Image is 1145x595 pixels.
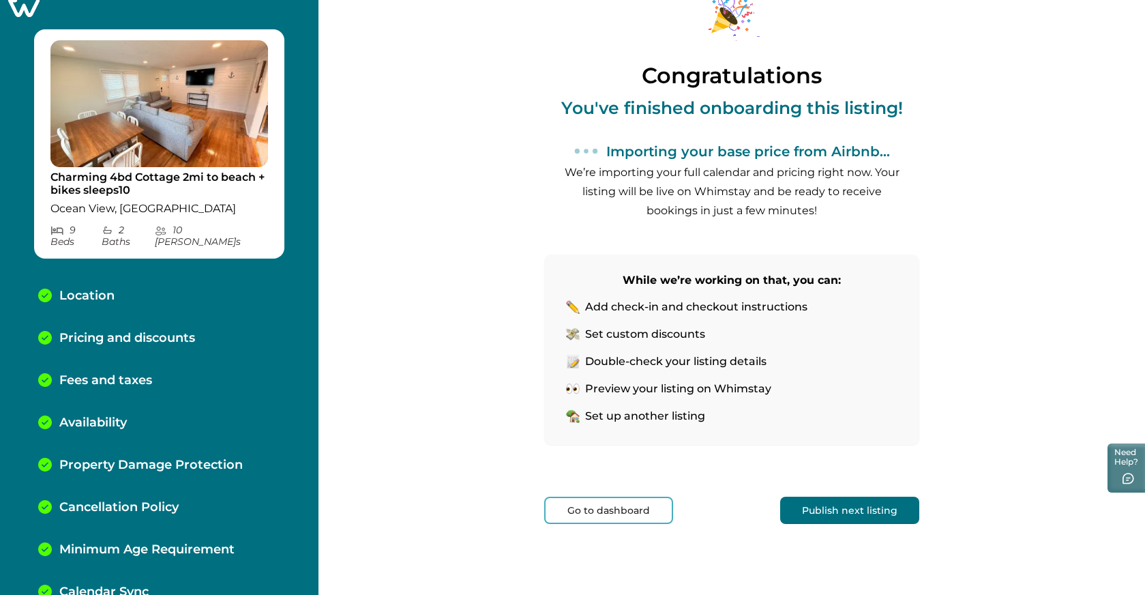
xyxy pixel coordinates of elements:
p: Congratulations [642,63,822,88]
p: Property Damage Protection [59,458,243,473]
button: Go to dashboard [544,497,673,524]
p: Minimum Age Requirement [59,542,235,557]
p: Preview your listing on Whimstay [585,382,771,396]
img: propertyImage_Charming 4bd Cottage 2mi to beach + bikes sleeps10 [50,40,268,167]
p: We’re importing your full calendar and pricing right now. Your listing will be live on Whimstay a... [561,163,902,220]
p: While we’re working on that, you can: [566,271,897,290]
p: Importing your base price from Airbnb... [606,143,890,160]
p: You've finished onboarding this listing! [561,98,903,117]
p: Set up another listing [585,409,705,423]
p: Pricing and discounts [59,331,195,346]
img: pencil-icon [566,300,580,314]
p: Ocean View, [GEOGRAPHIC_DATA] [50,202,268,216]
p: Add check-in and checkout instructions [585,300,807,314]
img: eyes-icon [566,382,580,396]
p: Cancellation Policy [59,500,179,515]
p: Set custom discounts [585,328,705,341]
p: Availability [59,416,127,431]
img: money-icon [566,328,580,341]
button: Publish next listing [780,497,919,524]
p: Charming 4bd Cottage 2mi to beach + bikes sleeps10 [50,171,268,197]
p: 2 Bath s [102,224,155,248]
p: Location [59,289,115,304]
img: home-icon [566,409,580,423]
p: Double-check your listing details [585,355,767,368]
img: list-pencil-icon [566,355,580,368]
p: 10 [PERSON_NAME] s [155,224,268,248]
svg: loading [574,139,598,163]
p: 9 Bed s [50,224,102,248]
p: Fees and taxes [59,373,152,388]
